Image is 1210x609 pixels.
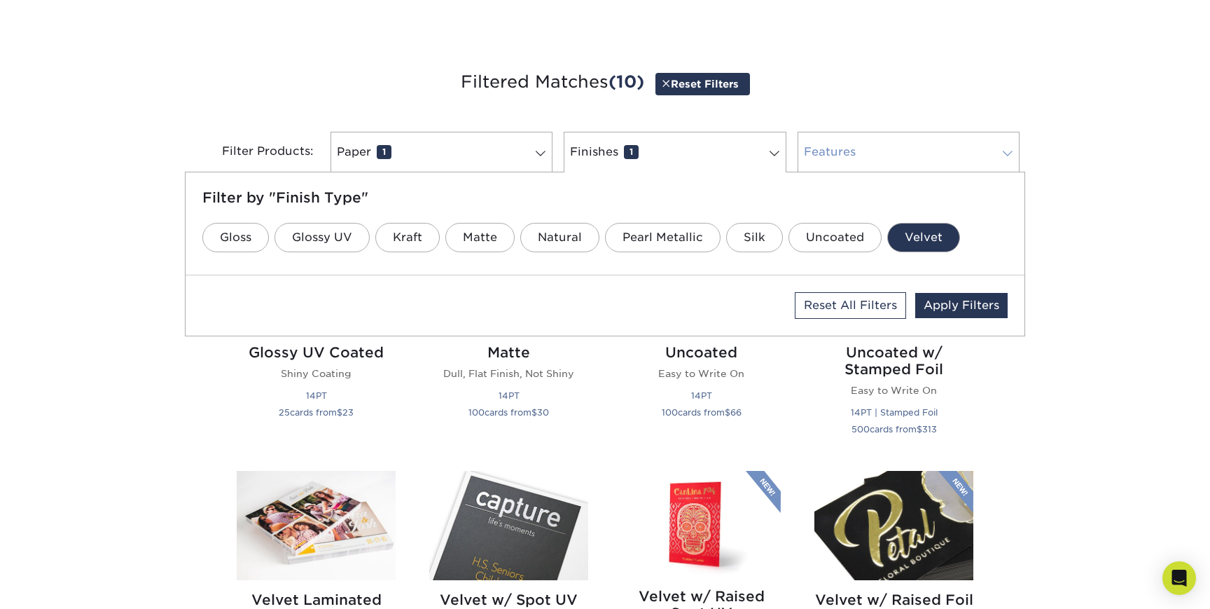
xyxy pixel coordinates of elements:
[237,223,396,453] a: Glossy UV Coated Postcards Glossy UV Coated Shiny Coating 14PT 25cards from$23
[622,367,781,381] p: Easy to Write On
[564,132,786,172] a: Finishes1
[691,390,712,401] small: 14PT
[279,407,354,418] small: cards from
[185,132,325,172] div: Filter Products:
[814,344,973,378] h2: Uncoated w/ Stamped Foil
[537,407,549,418] span: 30
[342,407,354,418] span: 23
[202,223,269,252] a: Gloss
[468,407,485,418] span: 100
[377,145,391,159] span: 1
[445,223,515,252] a: Matte
[798,132,1020,172] a: Features
[795,292,906,319] a: Reset All Filters
[375,223,440,252] a: Kraft
[622,471,781,577] img: Velvet w/ Raised Spot UV Postcards
[331,132,552,172] a: Paper1
[531,407,537,418] span: $
[274,223,370,252] a: Glossy UV
[915,293,1008,318] a: Apply Filters
[788,223,882,252] a: Uncoated
[1162,561,1196,595] div: Open Intercom Messenger
[624,145,639,159] span: 1
[726,223,783,252] a: Silk
[520,223,599,252] a: Natural
[202,189,1008,206] h5: Filter by "Finish Type"
[237,367,396,381] p: Shiny Coating
[851,424,870,434] span: 500
[605,223,721,252] a: Pearl Metallic
[306,390,327,401] small: 14PT
[429,223,588,453] a: Matte Postcards Matte Dull, Flat Finish, Not Shiny 14PT 100cards from$30
[917,424,922,434] span: $
[609,71,644,92] span: (10)
[237,471,396,581] img: Velvet Laminated Postcards
[429,591,588,608] h2: Velvet w/ Spot UV
[237,591,396,608] h2: Velvet Laminated
[337,407,342,418] span: $
[429,344,588,361] h2: Matte
[746,471,781,513] img: New Product
[814,591,973,608] h2: Velvet w/ Raised Foil
[725,407,730,418] span: $
[922,424,937,434] span: 313
[499,390,520,401] small: 14PT
[429,471,588,581] img: Velvet w/ Spot UV Postcards
[814,383,973,397] p: Easy to Write On
[279,407,290,418] span: 25
[938,471,973,513] img: New Product
[662,407,742,418] small: cards from
[851,424,937,434] small: cards from
[622,344,781,361] h2: Uncoated
[429,367,588,381] p: Dull, Flat Finish, Not Shiny
[237,344,396,361] h2: Glossy UV Coated
[622,223,781,453] a: Uncoated Postcards Uncoated Easy to Write On 14PT 100cards from$66
[814,471,973,581] img: Velvet w/ Raised Foil Postcards
[814,223,973,453] a: Uncoated w/ Stamped Foil Postcards Uncoated w/ Stamped Foil Easy to Write On 14PT | Stamped Foil ...
[851,407,938,418] small: 14PT | Stamped Foil
[887,223,960,252] a: Velvet
[195,50,1015,115] h3: Filtered Matches
[730,407,742,418] span: 66
[468,407,549,418] small: cards from
[662,407,678,418] span: 100
[655,73,750,95] a: Reset Filters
